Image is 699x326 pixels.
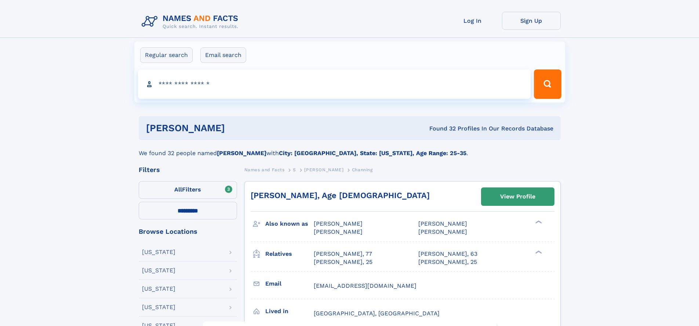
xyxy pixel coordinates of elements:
[293,165,296,174] a: S
[217,150,266,157] b: [PERSON_NAME]
[265,248,314,260] h3: Relatives
[304,165,343,174] a: [PERSON_NAME]
[418,228,467,235] span: [PERSON_NAME]
[418,258,477,266] a: [PERSON_NAME], 25
[140,47,193,63] label: Regular search
[314,228,363,235] span: [PERSON_NAME]
[251,191,430,200] a: [PERSON_NAME], Age [DEMOGRAPHIC_DATA]
[534,220,542,225] div: ❯
[142,304,175,310] div: [US_STATE]
[265,277,314,290] h3: Email
[502,12,561,30] a: Sign Up
[327,125,553,133] div: Found 32 Profiles In Our Records Database
[418,250,477,258] a: [PERSON_NAME], 63
[138,69,531,99] input: search input
[314,310,440,317] span: [GEOGRAPHIC_DATA], [GEOGRAPHIC_DATA]
[534,250,542,254] div: ❯
[139,140,561,158] div: We found 32 people named with .
[142,249,175,255] div: [US_STATE]
[418,220,467,227] span: [PERSON_NAME]
[293,167,296,172] span: S
[200,47,246,63] label: Email search
[481,188,554,205] a: View Profile
[443,12,502,30] a: Log In
[314,258,372,266] a: [PERSON_NAME], 25
[265,305,314,318] h3: Lived in
[174,186,182,193] span: All
[279,150,466,157] b: City: [GEOGRAPHIC_DATA], State: [US_STATE], Age Range: 25-35
[139,166,237,173] div: Filters
[139,12,244,32] img: Logo Names and Facts
[265,218,314,230] h3: Also known as
[142,268,175,273] div: [US_STATE]
[314,282,416,289] span: [EMAIL_ADDRESS][DOMAIN_NAME]
[304,167,343,172] span: [PERSON_NAME]
[146,123,327,133] h1: [PERSON_NAME]
[142,286,175,292] div: [US_STATE]
[314,220,363,227] span: [PERSON_NAME]
[139,181,237,199] label: Filters
[244,165,285,174] a: Names and Facts
[139,228,237,235] div: Browse Locations
[500,188,535,205] div: View Profile
[352,167,373,172] span: Channing
[314,250,372,258] a: [PERSON_NAME], 77
[534,69,561,99] button: Search Button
